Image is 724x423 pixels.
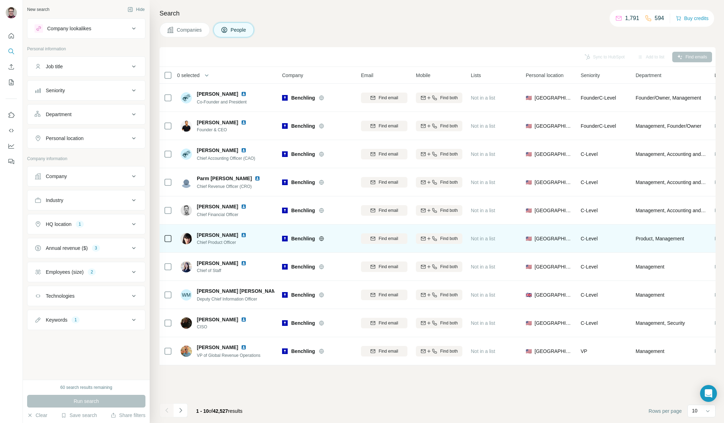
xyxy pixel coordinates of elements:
[27,412,47,419] button: Clear
[581,236,598,241] span: C-Level
[241,232,246,238] img: LinkedIn logo
[46,135,83,142] div: Personal location
[46,269,83,276] div: Employees (size)
[581,95,616,101] span: Founder C-Level
[177,72,200,79] span: 0 selected
[526,179,532,186] span: 🇺🇸
[241,260,246,266] img: LinkedIn logo
[6,155,17,168] button: Feedback
[181,317,192,329] img: Avatar
[526,348,532,355] span: 🇺🇸
[440,207,458,214] span: Find both
[177,26,202,33] span: Companies
[255,176,260,181] img: LinkedIn logo
[416,233,462,244] button: Find both
[27,216,145,233] button: HQ location1
[440,320,458,326] span: Find both
[416,149,462,159] button: Find both
[241,345,246,350] img: LinkedIn logo
[6,140,17,152] button: Dashboard
[197,267,255,274] span: Chief of Staff
[282,179,288,185] img: Logo of Benchling
[46,316,67,323] div: Keywords
[440,348,458,354] span: Find both
[471,236,495,241] span: Not in a list
[379,348,398,354] span: Find email
[379,264,398,270] span: Find email
[535,122,572,130] span: [GEOGRAPHIC_DATA]
[535,348,572,355] span: [GEOGRAPHIC_DATA]
[361,205,407,216] button: Find email
[581,123,616,129] span: Founder C-Level
[440,95,458,101] span: Find both
[197,127,255,133] span: Founder & CEO
[625,14,639,23] p: 1,791
[636,291,664,298] span: Management
[27,58,145,75] button: Job title
[196,408,209,414] span: 1 - 10
[6,124,17,137] button: Use Surfe API
[27,156,145,162] p: Company information
[636,151,706,158] span: Management, Accounting and Finance
[27,82,145,99] button: Seniority
[361,261,407,272] button: Find email
[76,221,84,227] div: 1
[535,179,572,186] span: [GEOGRAPHIC_DATA]
[535,94,572,101] span: [GEOGRAPHIC_DATA]
[282,320,288,326] img: Logo of Benchling
[46,87,65,94] div: Seniority
[291,207,315,214] span: Benchling
[526,72,563,79] span: Personal location
[379,292,398,298] span: Find email
[197,260,238,267] span: [PERSON_NAME]
[636,122,701,130] span: Management, Founder/Owner
[471,320,495,326] span: Not in a list
[181,346,192,357] img: Avatar
[174,403,188,417] button: Navigate to next page
[197,156,255,161] span: Chief Accounting Officer (CAO)
[526,263,532,270] span: 🇺🇸
[471,348,495,354] span: Not in a list
[27,6,49,13] div: New search
[471,72,481,79] span: Lists
[291,348,315,355] span: Benchling
[197,120,238,125] span: [PERSON_NAME]
[181,205,192,216] img: Avatar
[526,94,532,101] span: 🇺🇸
[535,235,572,242] span: [GEOGRAPHIC_DATA]
[636,235,684,242] span: Product, Management
[291,122,315,130] span: Benchling
[197,147,238,154] span: [PERSON_NAME]
[27,20,145,37] button: Company lookalikes
[581,72,600,79] span: Seniority
[27,288,145,304] button: Technologies
[379,179,398,185] span: Find email
[111,412,145,419] button: Share filters
[636,94,701,101] span: Founder/Owner, Management
[241,120,246,125] img: LinkedIn logo
[636,263,664,270] span: Management
[581,208,598,213] span: C-Level
[379,207,398,214] span: Find email
[181,289,192,301] div: WM
[46,221,71,228] div: HQ location
[361,93,407,103] button: Find email
[535,151,572,158] span: [GEOGRAPHIC_DATA]
[47,25,91,32] div: Company lookalikes
[241,204,246,209] img: LinkedIn logo
[197,297,257,302] span: Deputy Chief Information Officer
[416,121,462,131] button: Find both
[27,130,145,147] button: Personal location
[636,207,706,214] span: Management, Accounting and Finance
[535,263,572,270] span: [GEOGRAPHIC_DATA]
[535,320,572,327] span: [GEOGRAPHIC_DATA]
[291,235,315,242] span: Benchling
[636,320,685,327] span: Management, Security
[6,61,17,73] button: Enrich CSV
[581,348,587,354] span: VP
[471,123,495,129] span: Not in a list
[197,203,238,210] span: [PERSON_NAME]
[282,348,288,354] img: Logo of Benchling
[27,311,145,328] button: Keywords1
[6,30,17,42] button: Quick start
